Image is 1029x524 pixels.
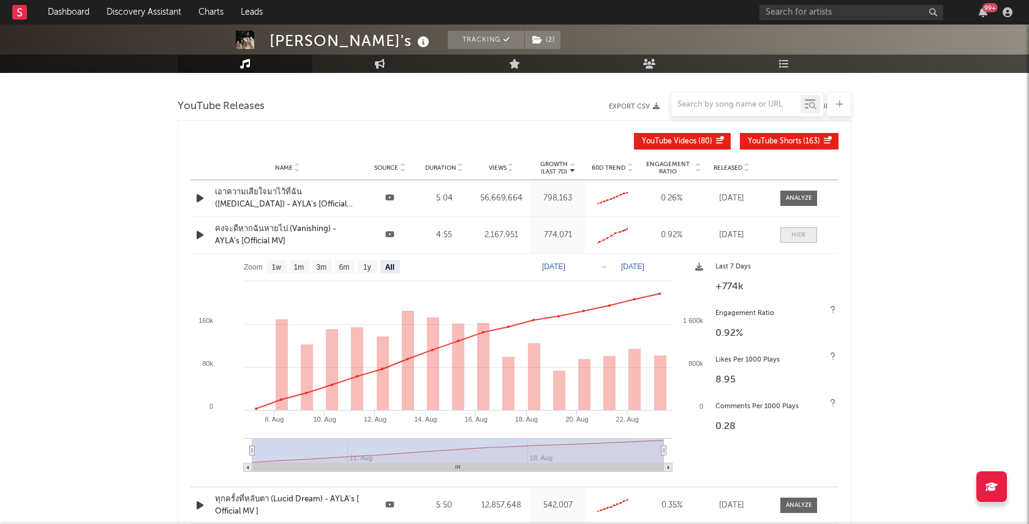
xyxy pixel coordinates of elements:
[414,416,437,423] text: 14. Aug
[707,499,756,512] div: [DATE]
[715,326,832,341] div: 0.92 %
[714,164,742,172] span: Released
[363,263,371,271] text: 1y
[616,416,639,423] text: 22. Aug
[339,263,350,271] text: 6m
[294,263,304,271] text: 1m
[420,229,469,241] div: 4:55
[198,317,213,324] text: 160k
[215,186,360,210] a: เอาความเสียใจมาไว้ที่ฉัน ([MEDICAL_DATA]) - AYLA's [Official MV]
[715,260,832,275] div: Last 7 Days
[683,317,704,324] text: 1 600k
[313,416,336,423] text: 10. Aug
[533,192,582,205] div: 798,163
[317,263,327,271] text: 3m
[524,31,561,49] span: ( 2 )
[748,138,801,145] span: YouTube Shorts
[209,403,213,410] text: 0
[707,229,756,241] div: [DATE]
[215,493,360,517] a: ทุกครั้งที่หลับตา (Lucid Dream) - AYLA's [ Official MV ]
[565,416,588,423] text: 20. Aug
[715,353,832,368] div: Likes Per 1000 Plays
[707,192,756,205] div: [DATE]
[202,360,213,367] text: 80k
[533,499,582,512] div: 542,007
[465,416,488,423] text: 16. Aug
[748,138,820,145] span: ( 163 )
[475,192,528,205] div: 56,669,664
[425,164,456,172] span: Duration
[592,164,625,172] span: 60D Trend
[715,373,832,387] div: 8.95
[715,400,832,414] div: Comments Per 1000 Plays
[643,192,701,205] div: 0.26 %
[982,3,998,12] div: 99 +
[244,263,263,271] text: Zoom
[643,499,701,512] div: 0.35 %
[269,31,432,51] div: [PERSON_NAME]'s
[699,403,703,410] text: 0
[540,168,568,175] p: (Last 7d)
[715,279,832,294] div: +774k
[525,31,560,49] button: (2)
[600,262,608,271] text: →
[515,416,538,423] text: 18. Aug
[489,164,507,172] span: Views
[642,138,712,145] span: ( 80 )
[420,192,469,205] div: 5:04
[740,133,839,150] button: YouTube Shorts(163)
[634,133,731,150] button: YouTube Videos(80)
[275,164,293,172] span: Name
[533,229,582,241] div: 774,071
[374,164,398,172] span: Source
[715,419,832,434] div: 0.28
[621,262,644,271] text: [DATE]
[420,499,469,512] div: 5:50
[542,262,565,271] text: [DATE]
[265,416,284,423] text: 8. Aug
[215,223,360,247] a: คงจะดีหากฉันหายไป (Vanishing) - AYLA's [Official MV]
[759,5,943,20] input: Search for artists
[475,229,528,241] div: 2,167,951
[385,263,394,271] text: All
[272,263,282,271] text: 1w
[643,229,701,241] div: 0.92 %
[671,100,801,110] input: Search by song name or URL
[364,416,386,423] text: 12. Aug
[688,360,703,367] text: 800k
[715,306,832,321] div: Engagement Ratio
[642,138,696,145] span: YouTube Videos
[643,161,693,175] span: Engagement Ratio
[475,499,528,512] div: 12,857,648
[540,161,568,168] p: Growth
[979,7,987,17] button: 99+
[448,31,524,49] button: Tracking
